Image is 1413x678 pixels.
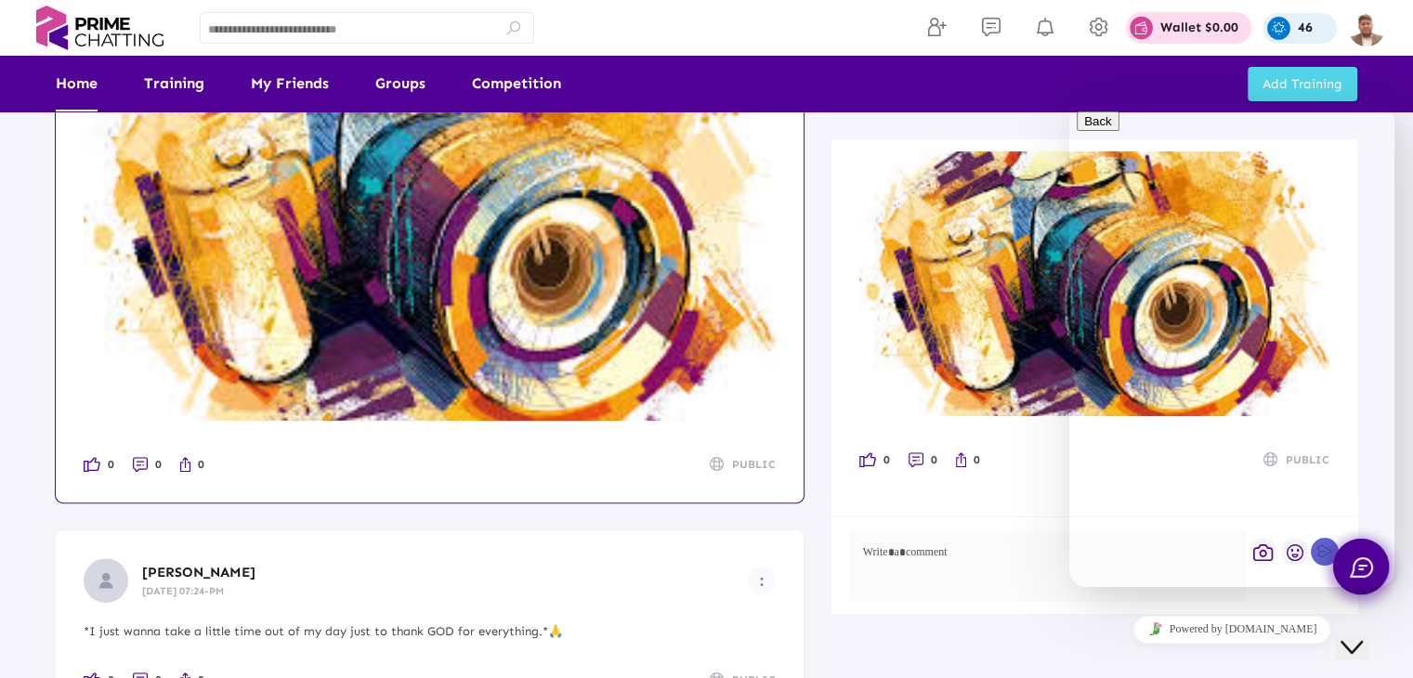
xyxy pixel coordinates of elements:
[1263,76,1342,92] span: Add Training
[956,452,966,467] img: like
[748,567,776,594] button: Example icon-button with a menu
[1298,21,1313,34] p: 46
[142,585,748,597] h6: [DATE] 07:24-PM
[142,564,255,580] span: [PERSON_NAME]
[974,450,980,470] span: 0
[1069,608,1394,650] iframe: chat widget
[1348,9,1385,46] img: img
[84,621,776,642] div: *I just wanna take a little time out of my day just to thank GOD for everything.*🙏
[375,56,425,111] a: Groups
[1160,21,1238,34] p: Wallet $0.00
[84,558,128,603] img: user-profile
[732,454,776,475] span: PUBLIC
[251,56,329,111] a: My Friends
[760,577,764,586] img: more
[84,32,776,421] img: like
[859,452,876,467] img: like
[859,151,1329,416] img: like
[144,56,204,111] a: Training
[56,56,98,111] a: Home
[909,452,923,467] img: like
[108,454,114,475] span: 0
[883,450,890,470] span: 0
[1069,104,1394,587] iframe: chat widget
[1248,67,1357,101] button: Add Training
[472,56,561,111] a: Competition
[931,450,937,470] span: 0
[84,457,100,472] img: like
[1335,604,1394,659] iframe: chat widget
[198,454,204,475] span: 0
[180,457,190,472] img: like
[28,6,172,50] img: logo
